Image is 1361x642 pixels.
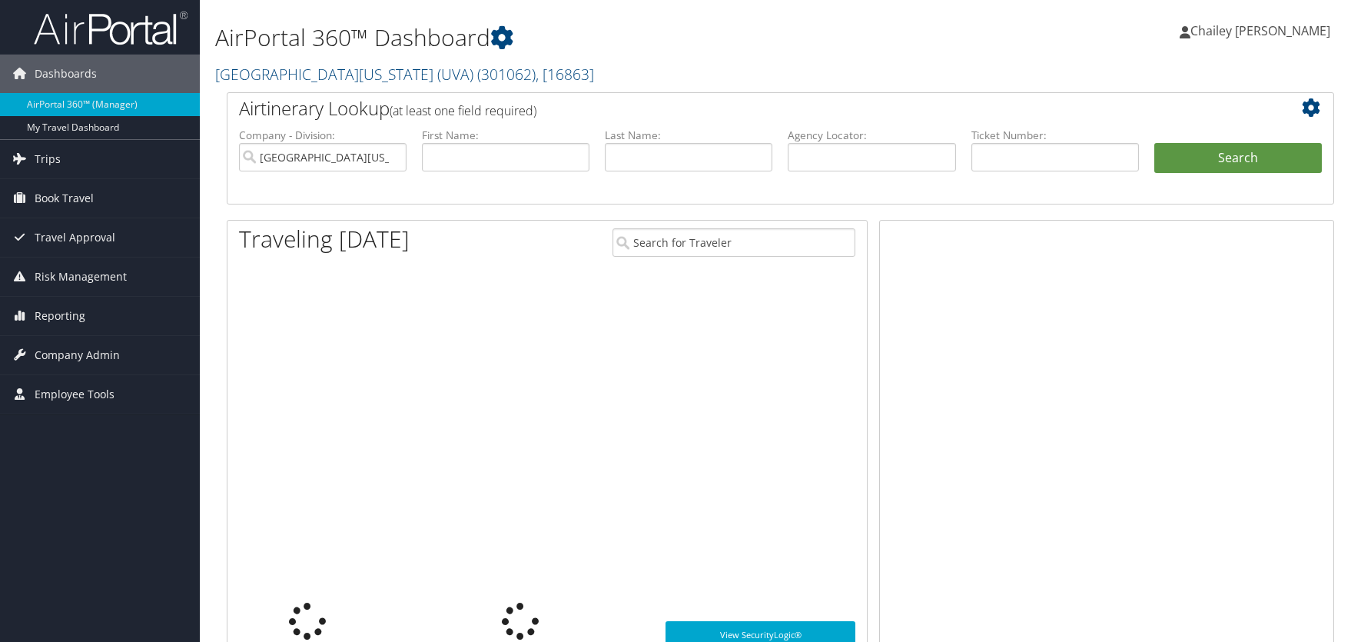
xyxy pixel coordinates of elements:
a: Chailey [PERSON_NAME] [1180,8,1346,54]
h1: Traveling [DATE] [239,223,410,255]
span: Chailey [PERSON_NAME] [1190,22,1330,39]
span: Company Admin [35,336,120,374]
label: Ticket Number: [971,128,1139,143]
input: Search for Traveler [612,228,856,257]
label: Company - Division: [239,128,407,143]
span: Dashboards [35,55,97,93]
h2: Airtinerary Lookup [239,95,1230,121]
span: ( 301062 ) [477,64,536,85]
span: Reporting [35,297,85,335]
span: (at least one field required) [390,102,536,119]
button: Search [1154,143,1322,174]
img: airportal-logo.png [34,10,188,46]
span: Trips [35,140,61,178]
a: [GEOGRAPHIC_DATA][US_STATE] (UVA) [215,64,594,85]
span: Risk Management [35,258,127,296]
label: Agency Locator: [788,128,955,143]
span: , [ 16863 ] [536,64,594,85]
span: Employee Tools [35,375,115,414]
span: Book Travel [35,179,94,218]
span: Travel Approval [35,218,115,257]
label: First Name: [422,128,589,143]
h1: AirPortal 360™ Dashboard [215,22,969,54]
label: Last Name: [605,128,772,143]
